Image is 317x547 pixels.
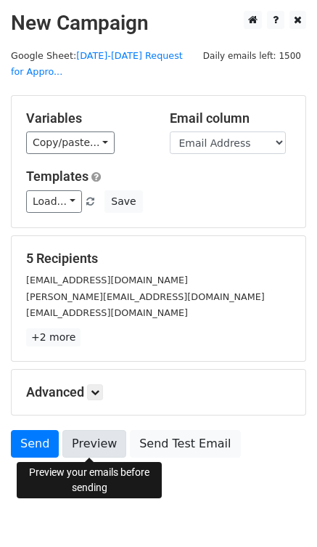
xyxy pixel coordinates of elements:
small: [PERSON_NAME][EMAIL_ADDRESS][DOMAIN_NAME] [26,291,265,302]
h2: New Campaign [11,11,306,36]
a: Load... [26,190,82,213]
iframe: Chat Widget [244,477,317,547]
a: Preview [62,430,126,458]
a: Send [11,430,59,458]
a: [DATE]-[DATE] Request for Appro... [11,50,183,78]
div: Preview your emails before sending [17,462,162,498]
small: [EMAIL_ADDRESS][DOMAIN_NAME] [26,275,188,285]
a: +2 more [26,328,81,347]
h5: Advanced [26,384,291,400]
h5: 5 Recipients [26,251,291,267]
a: Templates [26,169,88,184]
h5: Email column [170,110,292,126]
a: Daily emails left: 1500 [198,50,306,61]
a: Copy/paste... [26,131,115,154]
small: [EMAIL_ADDRESS][DOMAIN_NAME] [26,307,188,318]
button: Save [104,190,142,213]
small: Google Sheet: [11,50,183,78]
h5: Variables [26,110,148,126]
span: Daily emails left: 1500 [198,48,306,64]
a: Send Test Email [130,430,240,458]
